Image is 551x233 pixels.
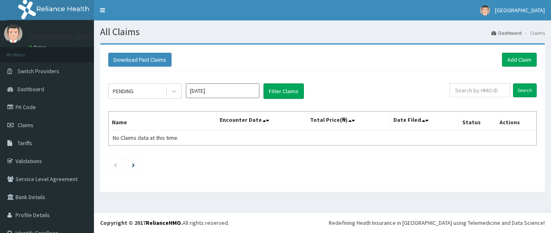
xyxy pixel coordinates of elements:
[306,112,390,130] th: Total Price(₦)
[18,67,59,75] span: Switch Providers
[4,25,22,43] img: User Image
[18,121,33,129] span: Claims
[18,85,44,93] span: Dashboard
[108,53,172,67] button: Download Paid Claims
[94,212,551,233] footer: All rights reserved.
[450,83,510,97] input: Search by HMO ID
[29,45,48,50] a: Online
[459,112,496,130] th: Status
[216,112,307,130] th: Encounter Date
[186,83,259,98] input: Select Month and Year
[100,219,183,226] strong: Copyright © 2017 .
[109,112,216,130] th: Name
[495,7,545,14] span: [GEOGRAPHIC_DATA]
[491,29,522,36] a: Dashboard
[329,219,545,227] div: Redefining Heath Insurance in [GEOGRAPHIC_DATA] using Telemedicine and Data Science!
[263,83,304,99] button: Filter Claims
[522,29,545,36] li: Claims
[114,161,117,168] a: Previous page
[113,134,178,141] span: No Claims data at this time.
[113,87,134,95] div: PENDING
[496,112,537,130] th: Actions
[132,161,135,168] a: Next page
[502,53,537,67] a: Add Claim
[480,5,490,16] img: User Image
[390,112,459,130] th: Date Filed
[513,83,537,97] input: Search
[29,33,96,40] p: [GEOGRAPHIC_DATA]
[100,27,545,37] h1: All Claims
[146,219,181,226] a: RelianceHMO
[18,139,32,147] span: Tariffs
